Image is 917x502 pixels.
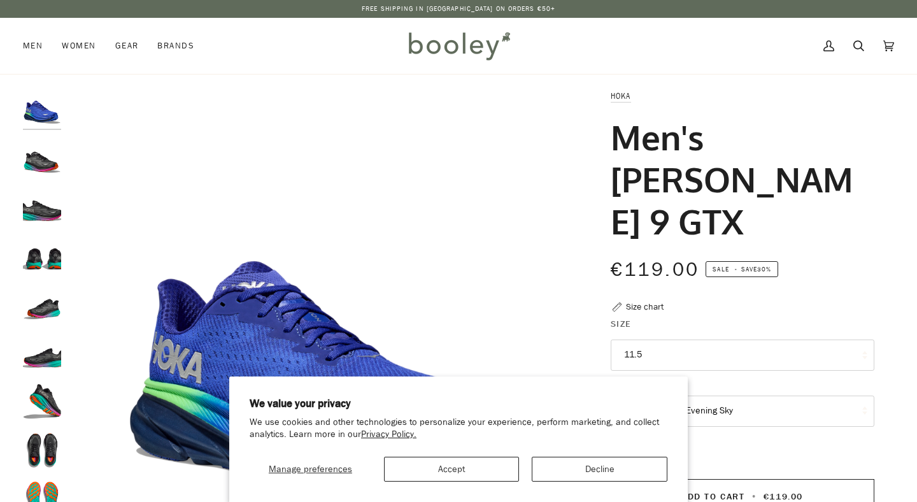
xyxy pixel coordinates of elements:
a: Men [23,18,52,74]
h2: We value your privacy [250,397,667,411]
img: Hoka Men's Clifton 9 GTX Dazzling Blue / Evening Sky - Booley Galway [23,89,61,127]
span: Size [611,317,632,331]
p: We use cookies and other technologies to personalize your experience, perform marketing, and coll... [250,417,667,441]
span: Men [23,39,43,52]
a: Privacy Policy. [361,428,416,440]
img: Hoka Men's Clifton 9 GTX Black / Electric Aqua - Booley Galway [23,382,61,420]
div: Size chart [626,300,664,313]
img: Hoka Men's Clifton 9 GTX Black / Electric Aqua - Booley Galway [23,431,61,470]
img: Hoka Men's Clifton 9 GTX Black / Electric Aqua - Booley Galway [23,236,61,274]
span: Colour [611,373,648,387]
p: Free Shipping in [GEOGRAPHIC_DATA] on Orders €50+ [362,4,555,14]
a: Women [52,18,105,74]
span: Sale [713,264,729,274]
a: Hoka [611,90,631,101]
h1: Men's [PERSON_NAME] 9 GTX [611,116,865,242]
a: Brands [148,18,204,74]
button: Decline [532,457,667,482]
img: Hoka Men's Clifton 9 GTX Black / Electric Aqua - Booley Galway [23,138,61,176]
button: Dazzling Blue / Evening Sky [611,396,874,427]
button: Manage preferences [250,457,371,482]
img: Hoka Men's Clifton 9 GTX Black / Electric Aqua - Booley Galway [23,187,61,225]
span: Gear [115,39,139,52]
button: Accept [384,457,520,482]
button: 11.5 [611,340,874,371]
img: Hoka Men's Clifton 9 GTX Black / Electric Aqua - Booley Galway [23,333,61,371]
span: Save [706,261,778,278]
span: Brands [157,39,194,52]
span: €119.00 [611,257,700,283]
img: Hoka Men's Clifton 9 GTX Black / Electric Aqua - Booley Galway [23,285,61,323]
span: Women [62,39,96,52]
em: • [731,264,741,274]
a: Gear [106,18,148,74]
span: 30% [757,264,771,274]
span: Manage preferences [269,463,352,475]
img: Booley [403,27,515,64]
